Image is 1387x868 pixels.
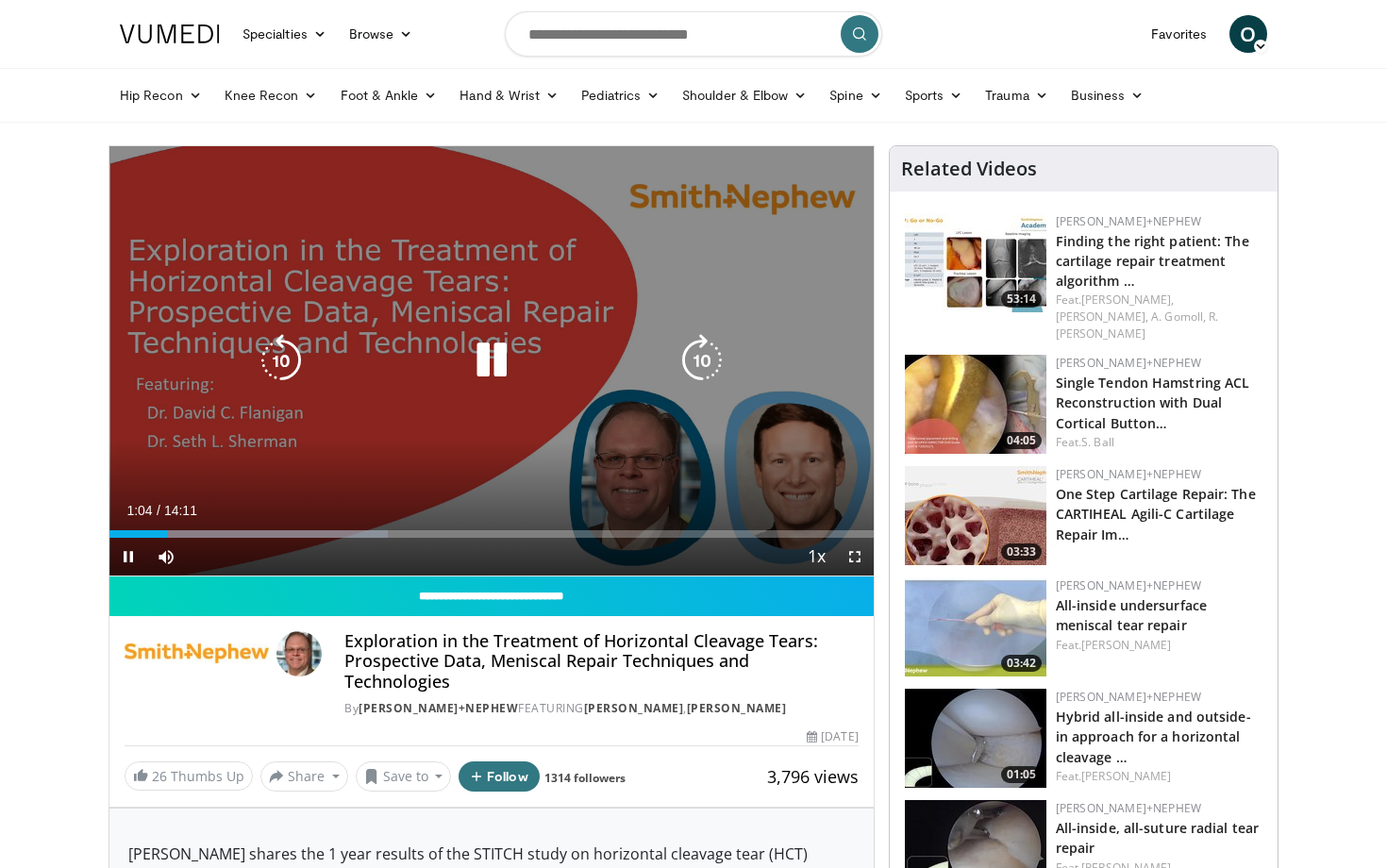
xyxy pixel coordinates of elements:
button: Pause [109,538,147,576]
a: Knee Recon [213,76,329,114]
img: 781f413f-8da4-4df1-9ef9-bed9c2d6503b.150x105_q85_crop-smart_upscale.jpg [905,466,1046,565]
a: Shoulder & Elbow [671,76,818,114]
a: S. Ball [1081,434,1114,450]
button: Fullscreen [836,538,874,576]
span: 03:42 [1001,655,1042,672]
div: By FEATURING , [344,700,858,717]
span: 26 [152,767,167,785]
a: O [1229,15,1267,53]
a: One Step Cartilage Repair: The CARTIHEAL Agili-C Cartilage Repair Im… [1056,485,1256,542]
button: Save to [356,761,452,792]
a: Hybrid all-inside and outside-in approach for a horizontal cleavage … [1056,708,1251,765]
span: 14:11 [164,503,197,518]
a: [PERSON_NAME] [1081,768,1171,784]
a: [PERSON_NAME], [1056,309,1148,325]
h4: Related Videos [901,158,1037,180]
a: [PERSON_NAME]+Nephew [1056,800,1201,816]
a: Spine [818,76,893,114]
span: 03:33 [1001,543,1042,560]
button: Follow [459,761,540,792]
img: 2894c166-06ea-43da-b75e-3312627dae3b.150x105_q85_crop-smart_upscale.jpg [905,213,1046,312]
a: 03:42 [905,577,1046,676]
span: 1:04 [126,503,152,518]
img: Avatar [276,631,322,676]
a: [PERSON_NAME] [687,700,787,716]
img: 364c13b8-bf65-400b-a941-5a4a9c158216.150x105_q85_crop-smart_upscale.jpg [905,689,1046,788]
a: [PERSON_NAME]+Nephew [1056,577,1201,593]
div: Feat. [1056,637,1262,654]
a: A. Gomoll, [1151,309,1206,325]
a: Pediatrics [570,76,671,114]
span: 04:05 [1001,432,1042,449]
a: Single Tendon Hamstring ACL Reconstruction with Dual Cortical Button… [1056,374,1250,431]
a: [PERSON_NAME], [1081,292,1174,308]
input: Search topics, interventions [505,11,882,57]
button: Playback Rate [798,538,836,576]
a: [PERSON_NAME]+Nephew [1056,355,1201,371]
a: R. [PERSON_NAME] [1056,309,1219,342]
span: 53:14 [1001,291,1042,308]
button: Share [260,761,348,792]
a: Business [1060,76,1156,114]
a: All-inside undersurface meniscal tear repair [1056,596,1207,634]
img: VuMedi Logo [120,25,220,43]
button: Mute [147,538,185,576]
div: Progress Bar [109,530,874,538]
a: 26 Thumbs Up [125,761,253,791]
a: [PERSON_NAME]+Nephew [1056,689,1201,705]
a: All-inside, all-suture radial tear repair [1056,819,1259,857]
div: [DATE] [807,728,858,745]
a: Finding the right patient: The cartilage repair treatment algorithm … [1056,232,1249,290]
a: [PERSON_NAME]+Nephew [359,700,518,716]
video-js: Video Player [109,146,874,576]
a: Hand & Wrist [448,76,570,114]
a: Sports [894,76,975,114]
span: / [157,503,160,518]
div: Feat. [1056,434,1262,451]
a: 04:05 [905,355,1046,454]
span: 3,796 views [767,765,859,788]
a: Favorites [1140,15,1218,53]
a: 53:14 [905,213,1046,312]
a: Specialties [231,15,338,53]
a: [PERSON_NAME]+Nephew [1056,213,1201,229]
div: Feat. [1056,292,1262,342]
a: [PERSON_NAME] [584,700,684,716]
img: 02c34c8e-0ce7-40b9-85e3-cdd59c0970f9.150x105_q85_crop-smart_upscale.jpg [905,577,1046,676]
a: 1314 followers [544,770,626,786]
img: Smith+Nephew [125,631,269,676]
span: 01:05 [1001,766,1042,783]
img: 47fc3831-2644-4472-a478-590317fb5c48.150x105_q85_crop-smart_upscale.jpg [905,355,1046,454]
a: Browse [338,15,425,53]
a: 03:33 [905,466,1046,565]
a: [PERSON_NAME]+Nephew [1056,466,1201,482]
a: [PERSON_NAME] [1081,637,1171,653]
div: Feat. [1056,768,1262,785]
a: Trauma [974,76,1060,114]
a: Hip Recon [109,76,213,114]
a: Foot & Ankle [329,76,449,114]
a: 01:05 [905,689,1046,788]
h4: Exploration in the Treatment of Horizontal Cleavage Tears: Prospective Data, Meniscal Repair Tech... [344,631,858,693]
